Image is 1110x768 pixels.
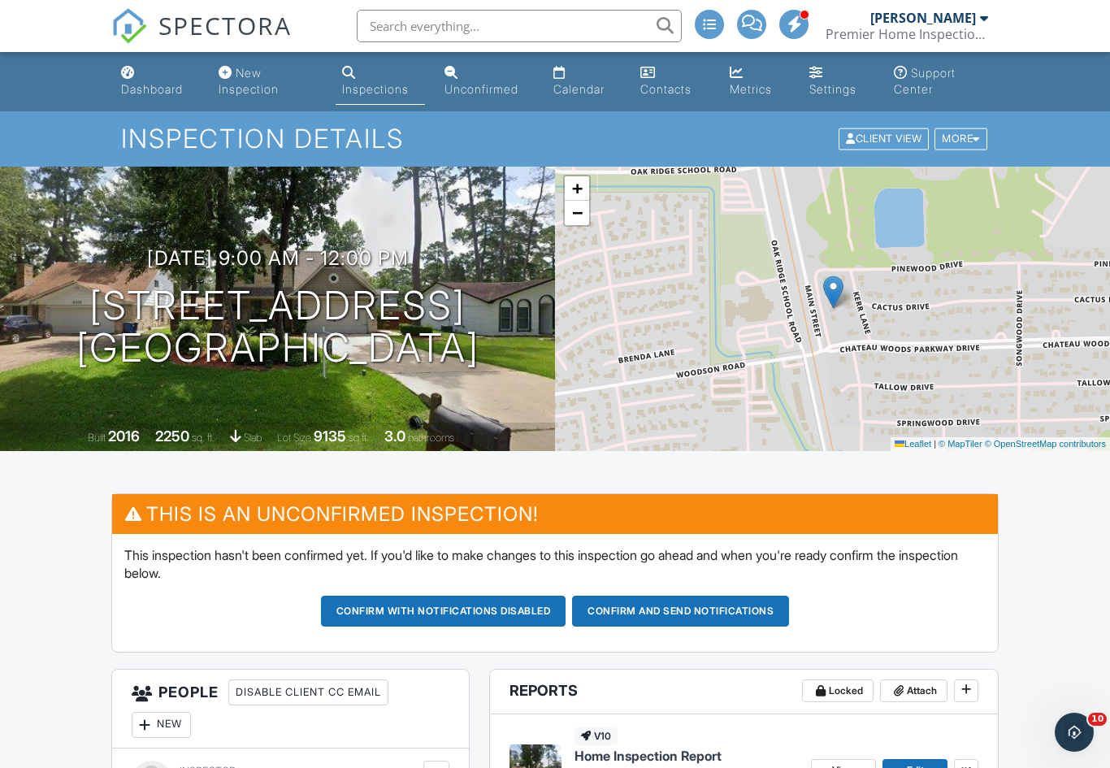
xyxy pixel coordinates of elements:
[565,201,589,225] a: Zoom out
[108,427,140,445] div: 2016
[408,432,454,444] span: bathrooms
[1055,713,1094,752] iframe: Intercom live chat
[572,178,583,198] span: +
[839,128,929,150] div: Client View
[939,439,982,449] a: © MapTiler
[121,82,183,96] div: Dashboard
[277,432,311,444] span: Lot Size
[228,679,388,705] div: Disable Client CC Email
[124,546,986,583] p: This inspection hasn't been confirmed yet. If you'd like to make changes to this inspection go ah...
[321,596,566,627] button: Confirm with notifications disabled
[895,439,931,449] a: Leaflet
[438,59,534,105] a: Unconfirmed
[572,202,583,223] span: −
[121,124,988,153] h1: Inspection Details
[444,82,518,96] div: Unconfirmed
[730,82,772,96] div: Metrics
[314,427,346,445] div: 9135
[244,432,262,444] span: slab
[572,596,789,627] button: Confirm and send notifications
[934,128,987,150] div: More
[547,59,621,105] a: Calendar
[88,432,106,444] span: Built
[887,59,995,105] a: Support Center
[357,10,682,42] input: Search everything...
[115,59,199,105] a: Dashboard
[723,59,790,105] a: Metrics
[634,59,710,105] a: Contacts
[894,66,956,96] div: Support Center
[219,66,279,96] div: New Inspection
[1088,713,1107,726] span: 10
[132,712,191,738] div: New
[837,132,933,144] a: Client View
[565,176,589,201] a: Zoom in
[212,59,323,105] a: New Inspection
[823,276,843,309] img: Marker
[111,8,147,44] img: The Best Home Inspection Software - Spectora
[112,670,469,748] h3: People
[640,82,692,96] div: Contacts
[147,247,409,269] h3: [DATE] 9:00 am - 12:00 pm
[809,82,856,96] div: Settings
[826,26,988,42] div: Premier Home Inspections
[985,439,1106,449] a: © OpenStreetMap contributors
[342,82,409,96] div: Inspections
[870,10,976,26] div: [PERSON_NAME]
[934,439,936,449] span: |
[349,432,369,444] span: sq.ft.
[112,494,999,534] h3: This is an Unconfirmed Inspection!
[384,427,405,445] div: 3.0
[76,284,479,371] h1: [STREET_ADDRESS] [GEOGRAPHIC_DATA]
[192,432,215,444] span: sq. ft.
[111,22,292,56] a: SPECTORA
[803,59,874,105] a: Settings
[553,82,605,96] div: Calendar
[336,59,425,105] a: Inspections
[158,8,292,42] span: SPECTORA
[155,427,189,445] div: 2250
